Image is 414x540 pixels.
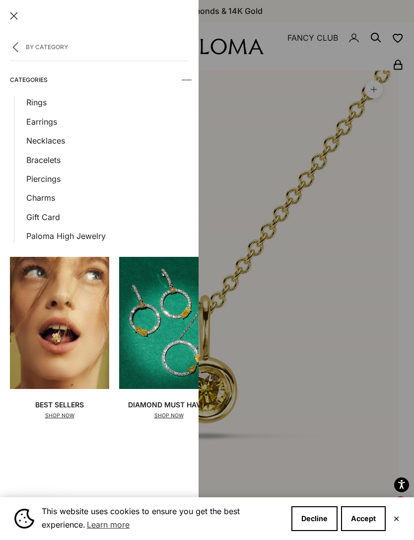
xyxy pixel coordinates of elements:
button: By Category [10,32,189,61]
a: Charms [26,191,189,204]
a: Best SellersSHOP NOW [10,257,109,420]
p: SHOP NOW [35,411,84,420]
p: Best Sellers [35,399,84,410]
summary: Categories [10,65,189,95]
a: Learn more [85,517,131,532]
button: Accept [341,506,386,531]
a: Diamond Must HavesSHOP NOW [119,257,218,420]
a: Piercings [26,172,189,185]
img: Cookie banner [14,509,34,529]
p: Diamond Must Haves [128,399,209,410]
a: Paloma High Jewelry [26,230,189,242]
a: Rings [26,96,189,109]
a: Gift Card [26,211,189,224]
a: Necklaces [26,134,189,147]
button: Close [393,516,400,522]
a: Earrings [26,115,189,128]
p: SHOP NOW [128,411,209,420]
button: Decline [291,506,338,531]
a: Bracelets [26,154,189,166]
span: This website uses cookies to ensure you get the best experience. [42,505,283,532]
